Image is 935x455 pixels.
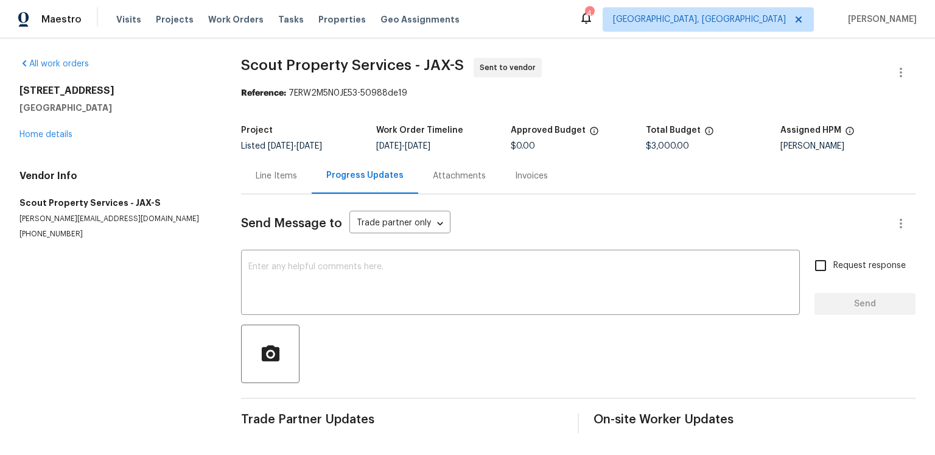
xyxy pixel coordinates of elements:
span: $3,000.00 [646,142,689,150]
span: Projects [156,13,194,26]
b: Reference: [241,89,286,97]
span: The total cost of line items that have been approved by both Opendoor and the Trade Partner. This... [589,126,599,142]
span: On-site Worker Updates [594,414,916,426]
p: [PHONE_NUMBER] [19,229,212,239]
a: All work orders [19,60,89,68]
span: Tasks [278,15,304,24]
span: Request response [833,259,906,272]
span: - [268,142,322,150]
span: Properties [318,13,366,26]
div: [PERSON_NAME] [780,142,916,150]
h5: Total Budget [646,126,701,135]
span: Listed [241,142,322,150]
span: [DATE] [268,142,293,150]
span: - [376,142,430,150]
h5: Project [241,126,273,135]
h4: Vendor Info [19,170,212,182]
span: Work Orders [208,13,264,26]
span: The hpm assigned to this work order. [845,126,855,142]
h2: [STREET_ADDRESS] [19,85,212,97]
span: [DATE] [296,142,322,150]
p: [PERSON_NAME][EMAIL_ADDRESS][DOMAIN_NAME] [19,214,212,224]
h5: Assigned HPM [780,126,841,135]
div: 7ERW2M5N0JE53-50988de19 [241,87,916,99]
span: Send Message to [241,217,342,230]
div: Trade partner only [349,214,450,234]
div: Line Items [256,170,297,182]
div: Attachments [433,170,486,182]
span: Visits [116,13,141,26]
span: Maestro [41,13,82,26]
span: [DATE] [376,142,402,150]
span: Scout Property Services - JAX-S [241,58,464,72]
h5: Work Order Timeline [376,126,463,135]
span: Sent to vendor [480,62,541,74]
h5: [GEOGRAPHIC_DATA] [19,102,212,114]
h5: Scout Property Services - JAX-S [19,197,212,209]
div: Invoices [515,170,548,182]
span: $0.00 [511,142,535,150]
div: 4 [585,7,594,19]
span: Geo Assignments [380,13,460,26]
span: [GEOGRAPHIC_DATA], [GEOGRAPHIC_DATA] [613,13,786,26]
h5: Approved Budget [511,126,586,135]
span: [PERSON_NAME] [843,13,917,26]
a: Home details [19,130,72,139]
span: [DATE] [405,142,430,150]
span: Trade Partner Updates [241,414,563,426]
div: Progress Updates [326,169,404,182]
span: The total cost of line items that have been proposed by Opendoor. This sum includes line items th... [704,126,714,142]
